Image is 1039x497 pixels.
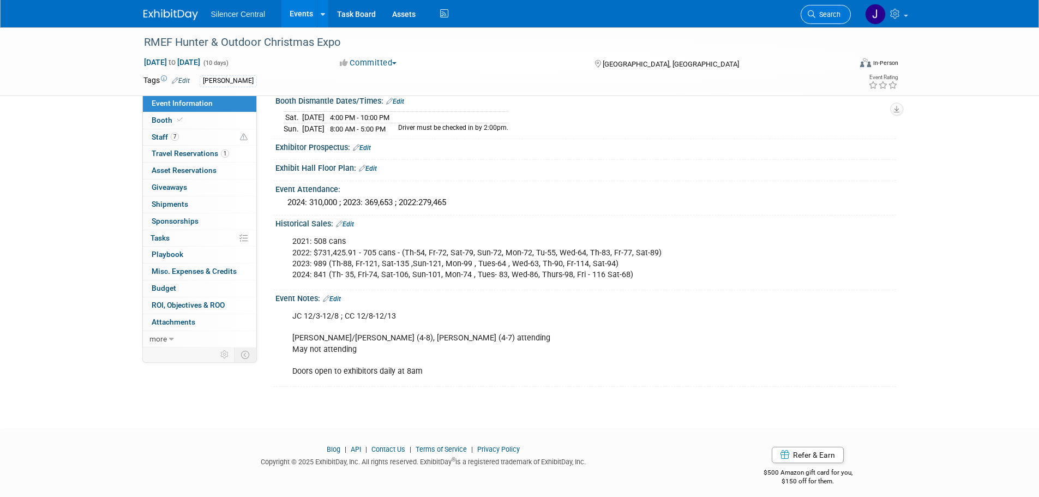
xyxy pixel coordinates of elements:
span: Silencer Central [211,10,266,19]
a: Edit [386,98,404,105]
span: | [342,445,349,453]
a: Search [801,5,851,24]
a: API [351,445,361,453]
span: Travel Reservations [152,149,229,158]
a: Misc. Expenses & Credits [143,264,256,280]
td: [DATE] [302,111,325,123]
td: Tags [143,75,190,87]
span: 8:00 AM - 5:00 PM [330,125,386,133]
sup: ® [452,457,455,463]
span: 4:00 PM - 10:00 PM [330,113,389,122]
div: Booth Dismantle Dates/Times: [275,93,896,107]
a: Edit [323,295,341,303]
a: Booth [143,112,256,129]
div: 2021: 508 cans 2022: $731,425.91 - 705 cans - (Th-54, Fr-72, Sat-79, Sun-72, Mon-72, Tu-55, Wed-6... [285,231,776,285]
a: Budget [143,280,256,297]
a: ROI, Objectives & ROO [143,297,256,314]
div: 2024: 310,000 ; 2023: 369,653 ; 2022:279,465 [284,194,888,211]
td: Toggle Event Tabs [234,348,256,362]
div: In-Person [873,59,898,67]
a: more [143,331,256,348]
span: Playbook [152,250,183,259]
span: Potential Scheduling Conflict -- at least one attendee is tagged in another overlapping event. [240,133,248,142]
span: Budget [152,284,176,292]
img: Jessica Crawford [865,4,886,25]
a: Edit [353,144,371,152]
span: Sponsorships [152,217,199,225]
a: Edit [172,77,190,85]
div: Copyright © 2025 ExhibitDay, Inc. All rights reserved. ExhibitDay is a registered trademark of Ex... [143,454,704,467]
a: Terms of Service [416,445,467,453]
a: Shipments [143,196,256,213]
span: ROI, Objectives & ROO [152,301,225,309]
span: [DATE] [DATE] [143,57,201,67]
span: Staff [152,133,179,141]
td: Sat. [284,111,302,123]
span: 7 [171,133,179,141]
span: | [407,445,414,453]
a: Sponsorships [143,213,256,230]
a: Giveaways [143,179,256,196]
span: | [363,445,370,453]
a: Edit [359,165,377,172]
img: Format-Inperson.png [860,58,871,67]
span: Attachments [152,318,195,326]
div: RMEF Hunter & Outdoor Christmas Expo [140,33,834,52]
div: Event Notes: [275,290,896,304]
td: [DATE] [302,123,325,135]
td: Driver must be checked in by 2:00pm. [392,123,508,135]
a: Tasks [143,230,256,247]
span: Misc. Expenses & Credits [152,267,237,276]
td: Sun. [284,123,302,135]
a: Attachments [143,314,256,331]
button: Committed [336,57,401,69]
div: Event Format [786,57,899,73]
span: [GEOGRAPHIC_DATA], [GEOGRAPHIC_DATA] [603,60,739,68]
span: Shipments [152,200,188,208]
a: Refer & Earn [772,447,844,463]
a: Staff7 [143,129,256,146]
div: Event Attendance: [275,181,896,195]
span: Search [815,10,840,19]
td: Personalize Event Tab Strip [215,348,235,362]
div: $150 off for them. [720,477,896,486]
span: Tasks [151,233,170,242]
div: $500 Amazon gift card for you, [720,461,896,486]
span: Booth [152,116,185,124]
div: Exhibit Hall Floor Plan: [275,160,896,174]
span: 1 [221,149,229,158]
div: Event Rating [868,75,898,80]
div: JC 12/3-12/8 ; CC 12/8-12/13 [PERSON_NAME]/[PERSON_NAME] (4-8), [PERSON_NAME] (4-7) attending May... [285,306,776,382]
img: ExhibitDay [143,9,198,20]
a: Travel Reservations1 [143,146,256,162]
div: Historical Sales: [275,215,896,230]
a: Event Information [143,95,256,112]
a: Playbook [143,247,256,263]
span: | [469,445,476,453]
span: to [167,58,177,67]
div: [PERSON_NAME] [200,75,257,87]
span: Event Information [152,99,213,107]
div: Exhibitor Prospectus: [275,139,896,153]
i: Booth reservation complete [177,117,183,123]
span: Asset Reservations [152,166,217,175]
a: Contact Us [371,445,405,453]
span: more [149,334,167,343]
a: Privacy Policy [477,445,520,453]
a: Asset Reservations [143,163,256,179]
span: (10 days) [202,59,229,67]
span: Giveaways [152,183,187,191]
a: Blog [327,445,340,453]
a: Edit [336,220,354,228]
